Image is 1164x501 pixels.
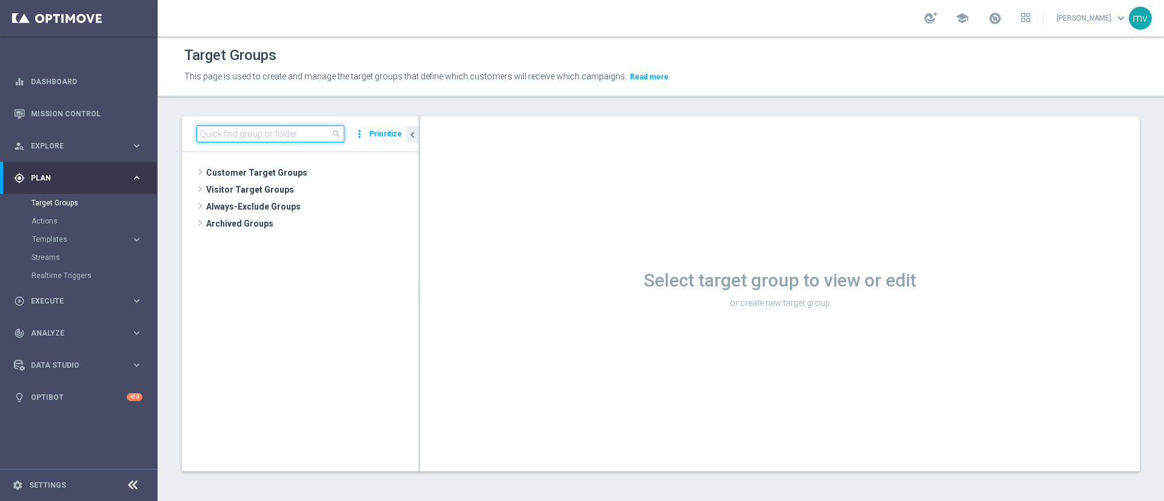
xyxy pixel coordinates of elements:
[420,297,1140,308] p: or create new target group
[196,125,344,142] input: Quick find group or folder
[420,270,1140,291] h1: Select target group to view or edit
[13,109,143,119] button: Mission Control
[14,141,131,151] div: Explore
[332,129,341,139] span: search
[31,142,131,150] span: Explore
[32,216,126,226] a: Actions
[32,236,119,243] span: Templates
[14,381,142,413] div: Optibot
[629,70,670,84] button: Read more
[32,198,126,208] a: Target Groups
[206,198,418,215] span: Always-Exclude Groups
[14,173,25,184] i: gps_fixed
[406,126,418,143] button: chevron_left
[31,174,131,182] span: Plan
[955,12,969,25] span: school
[14,76,25,87] i: equalizer
[131,172,142,184] i: keyboard_arrow_right
[13,393,143,402] button: lightbulb Optibot +10
[13,141,143,151] button: person_search Explore keyboard_arrow_right
[131,234,142,245] i: keyboard_arrow_right
[13,328,143,338] button: track_changes Analyze keyboard_arrow_right
[14,328,131,339] div: Analyze
[131,295,142,307] i: keyboard_arrow_right
[32,271,126,280] a: Realtime Triggers
[184,71,627,81] span: This page is used to create and manage the target groups that define which customers will receive...
[353,125,366,142] i: more_vert
[14,173,131,184] div: Plan
[32,253,126,262] a: Streams
[131,327,142,339] i: keyboard_arrow_right
[206,181,418,198] span: Visitor Target Groups
[32,234,143,244] button: Templates keyboard_arrow_right
[14,328,25,339] i: track_changes
[31,330,131,337] span: Analyze
[367,126,404,142] button: Prioritize
[1129,7,1152,30] div: mv
[407,129,418,141] i: chevron_left
[32,248,156,267] div: Streams
[184,47,276,64] h1: Target Groups
[31,381,127,413] a: Optibot
[131,140,142,151] i: keyboard_arrow_right
[13,173,143,183] button: gps_fixed Plan keyboard_arrow_right
[32,230,156,248] div: Templates
[131,359,142,371] i: keyboard_arrow_right
[14,98,142,130] div: Mission Control
[206,164,418,181] span: Customer Target Groups
[13,77,143,87] button: equalizer Dashboard
[14,392,25,403] i: lightbulb
[127,393,142,401] div: +10
[32,212,156,230] div: Actions
[14,296,131,307] div: Execute
[14,65,142,98] div: Dashboard
[13,360,143,370] button: Data Studio keyboard_arrow_right
[12,480,23,491] i: settings
[32,194,156,212] div: Target Groups
[32,267,156,285] div: Realtime Triggers
[31,98,142,130] a: Mission Control
[14,141,25,151] i: person_search
[32,236,131,243] div: Templates
[31,297,131,305] span: Execute
[31,65,142,98] a: Dashboard
[1055,9,1129,27] a: [PERSON_NAME]keyboard_arrow_down
[206,215,418,232] span: Archived Groups
[14,296,25,307] i: play_circle_outline
[29,482,66,489] a: Settings
[31,362,131,369] span: Data Studio
[1114,12,1128,25] span: keyboard_arrow_down
[13,296,143,306] button: play_circle_outline Execute keyboard_arrow_right
[14,360,131,371] div: Data Studio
